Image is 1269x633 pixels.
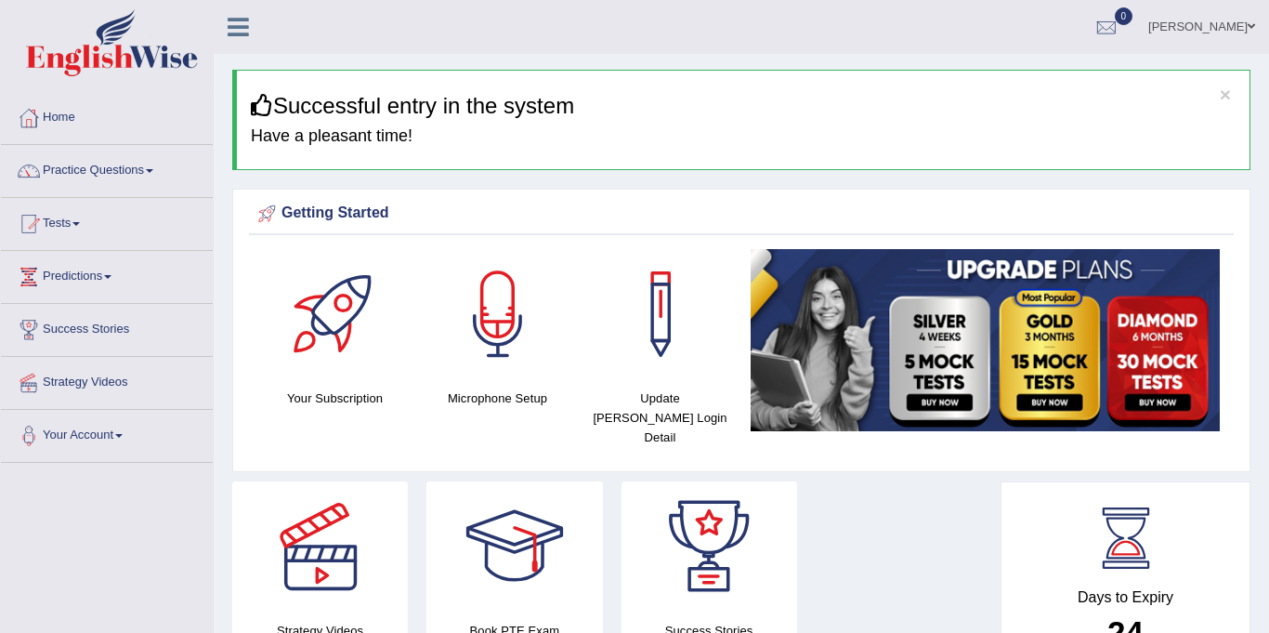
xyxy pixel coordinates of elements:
[1,92,213,138] a: Home
[1,251,213,297] a: Predictions
[1,198,213,244] a: Tests
[254,200,1229,228] div: Getting Started
[425,389,569,408] h4: Microphone Setup
[1,357,213,403] a: Strategy Videos
[751,249,1220,430] img: small5.jpg
[1,304,213,350] a: Success Stories
[251,127,1236,146] h4: Have a pleasant time!
[251,94,1236,118] h3: Successful entry in the system
[263,389,407,408] h4: Your Subscription
[588,389,732,447] h4: Update [PERSON_NAME] Login Detail
[1022,589,1229,606] h4: Days to Expiry
[1115,7,1133,25] span: 0
[1220,85,1231,104] button: ×
[1,410,213,456] a: Your Account
[1,145,213,191] a: Practice Questions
